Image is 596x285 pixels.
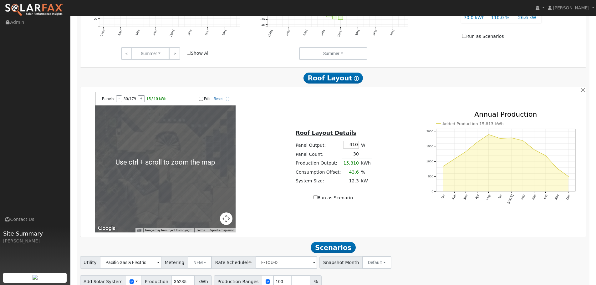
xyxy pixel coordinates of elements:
input: Show All [187,51,191,55]
td: Consumption Offset: [295,168,342,176]
button: Summer [299,47,368,60]
text: 3AM [117,29,123,36]
circle: onclick="" [487,133,490,136]
circle: onclick="" [567,175,570,178]
text: 3PM [187,29,192,36]
button: Summer [132,47,169,60]
text: Annual Production [474,110,537,118]
circle: onclick="" [453,158,456,160]
text: Jun [497,194,503,200]
a: Terms (opens in new tab) [196,228,205,232]
text: 6PM [204,29,210,36]
span: Metering [161,256,188,269]
img: SolarFax [5,3,64,17]
span: 15,810 kWh [146,97,166,101]
label: Edit [204,97,211,101]
text: 9PM [390,29,395,36]
td: 15,810 [342,159,360,168]
div: 26.6 kW [515,14,542,21]
button: - [116,95,122,102]
text: Dec [566,194,571,201]
u: Roof Layout Details [296,130,356,136]
text: Aug [520,194,525,201]
text: 9AM [320,29,325,36]
td: W [360,140,372,150]
span: 30/179 [124,97,136,101]
text: 6AM [135,29,140,36]
circle: onclick="" [544,154,547,157]
button: NEM [188,256,212,269]
td: kWh [360,159,372,168]
text: 6PM [372,29,378,36]
circle: onclick="" [522,139,524,142]
td: Panel Count: [295,150,342,159]
button: + [138,95,145,102]
input: Select a Rate Schedule [256,256,317,269]
circle: onclick="" [533,148,536,151]
span: Image may be subject to copyright [145,228,192,232]
button: Map camera controls [220,212,232,225]
text: 12PM [169,29,175,38]
text: 0 [431,190,433,193]
td: System Size: [295,176,342,185]
i: Show Help [354,76,359,81]
label: Run as Scenarios [462,33,504,40]
a: Open this area in Google Maps (opens a new window) [96,224,117,232]
span: [PERSON_NAME] [553,5,589,10]
circle: onclick="" [476,141,478,143]
span: Utility [80,256,100,269]
a: > [169,47,180,60]
text: 1500 [426,145,434,148]
text: 3AM [285,29,291,36]
circle: onclick="" [465,150,467,153]
text: 6AM [303,29,308,36]
img: retrieve [33,275,38,280]
button: Keyboard shortcuts [137,228,141,232]
td: 12.3 [342,176,360,185]
a: Full Screen [226,97,229,101]
text: Sep [531,194,537,200]
text: Mar [463,194,468,200]
text: Oct [543,194,548,200]
span: Scenarios [311,242,355,253]
circle: onclick="" [510,136,513,139]
text: Jan [440,194,446,200]
text: Nov [554,194,559,201]
circle: onclick="" [499,137,501,140]
text: 9AM [152,29,158,36]
img: Google [96,224,117,232]
td: kW [360,176,372,185]
span: Site Summary [3,229,67,238]
span: Rate Schedule [211,256,256,269]
text: Added Production 15,813 kWh [442,121,504,126]
text: 3PM [355,29,360,36]
div: 110.0 % [488,14,515,21]
text: 12AM [267,29,274,38]
td: Production Output: [295,159,342,168]
text: 12AM [99,29,106,38]
text: 9PM [222,29,227,36]
circle: onclick="" [556,167,558,170]
text: 1000 [426,160,434,163]
text: -25 [261,23,265,26]
td: 30 [342,150,360,159]
td: 43.6 [342,168,360,176]
text: 500 [428,175,433,178]
span: Panels: [102,97,115,101]
text: -20 [93,17,97,20]
div: [PERSON_NAME] [3,238,67,244]
input: Select a Utility [100,256,161,269]
span: Snapshot Month [319,256,363,269]
label: Run as Scenario [313,195,353,201]
a: < [121,47,132,60]
text: 2000 [426,130,434,133]
a: Reset [214,97,223,101]
label: Show All [187,50,210,57]
td: % [360,168,372,176]
text: Feb [451,194,457,200]
circle: onclick="" [442,165,444,168]
input: Run as Scenarios [462,34,466,38]
text: [DATE] [507,194,514,204]
input: Run as Scenario [313,195,318,199]
div: 70.0 kWh [461,14,488,21]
